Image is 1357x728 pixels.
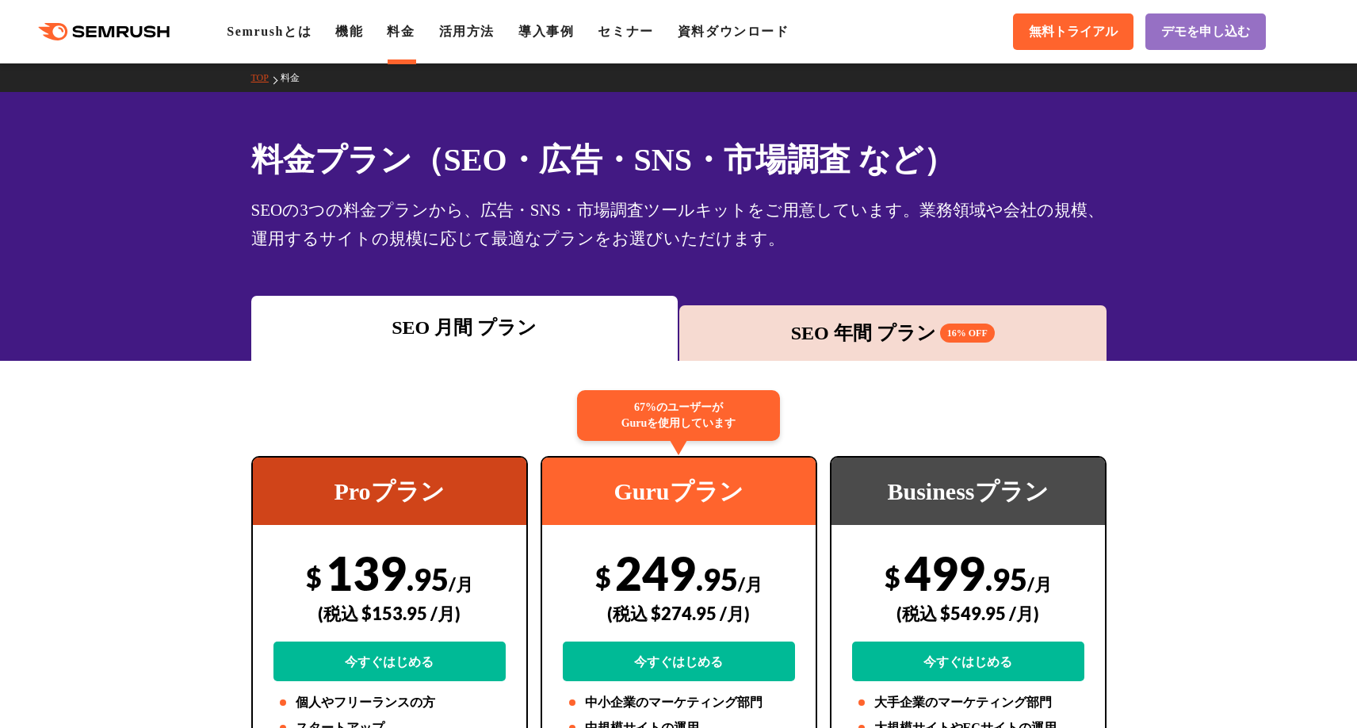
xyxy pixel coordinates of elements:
[273,585,506,642] div: (税込 $153.95 /月)
[563,545,795,681] div: 249
[1013,13,1133,50] a: 無料トライアル
[985,561,1027,597] span: .95
[831,458,1105,525] div: Businessプラン
[251,196,1107,253] div: SEOの3つの料金プランから、広告・SNS・市場調査ツールキットをご用意しています。業務領域や会社の規模、運用するサイトの規模に応じて最適なプランをお選びいただけます。
[281,72,312,83] a: 料金
[885,561,900,593] span: $
[306,561,322,593] span: $
[259,313,671,342] div: SEO 月間 プラン
[273,693,506,712] li: 個人やフリーランスの方
[852,693,1084,712] li: 大手企業のマーケティング部門
[227,25,312,38] a: Semrushとは
[852,642,1084,681] a: 今すぐはじめる
[696,561,738,597] span: .95
[407,561,449,597] span: .95
[738,573,763,595] span: /月
[687,319,1099,347] div: SEO 年間 プラン
[563,693,795,712] li: 中小企業のマーケティング部門
[598,25,653,38] a: セミナー
[852,585,1084,642] div: (税込 $549.95 /月)
[251,72,281,83] a: TOP
[387,25,415,38] a: 料金
[518,25,574,38] a: 導入事例
[563,585,795,642] div: (税込 $274.95 /月)
[678,25,789,38] a: 資料ダウンロード
[563,642,795,681] a: 今すぐはじめる
[1029,24,1118,40] span: 無料トライアル
[273,642,506,681] a: 今すぐはじめる
[439,25,495,38] a: 活用方法
[253,458,526,525] div: Proプラン
[449,573,473,595] span: /月
[1027,573,1052,595] span: /月
[335,25,363,38] a: 機能
[595,561,611,593] span: $
[1145,13,1266,50] a: デモを申し込む
[852,545,1084,681] div: 499
[940,324,995,343] span: 16% OFF
[251,136,1107,183] h1: 料金プラン（SEO・広告・SNS・市場調査 など）
[273,545,506,681] div: 139
[1161,24,1250,40] span: デモを申し込む
[542,458,816,525] div: Guruプラン
[577,390,780,441] div: 67%のユーザーが Guruを使用しています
